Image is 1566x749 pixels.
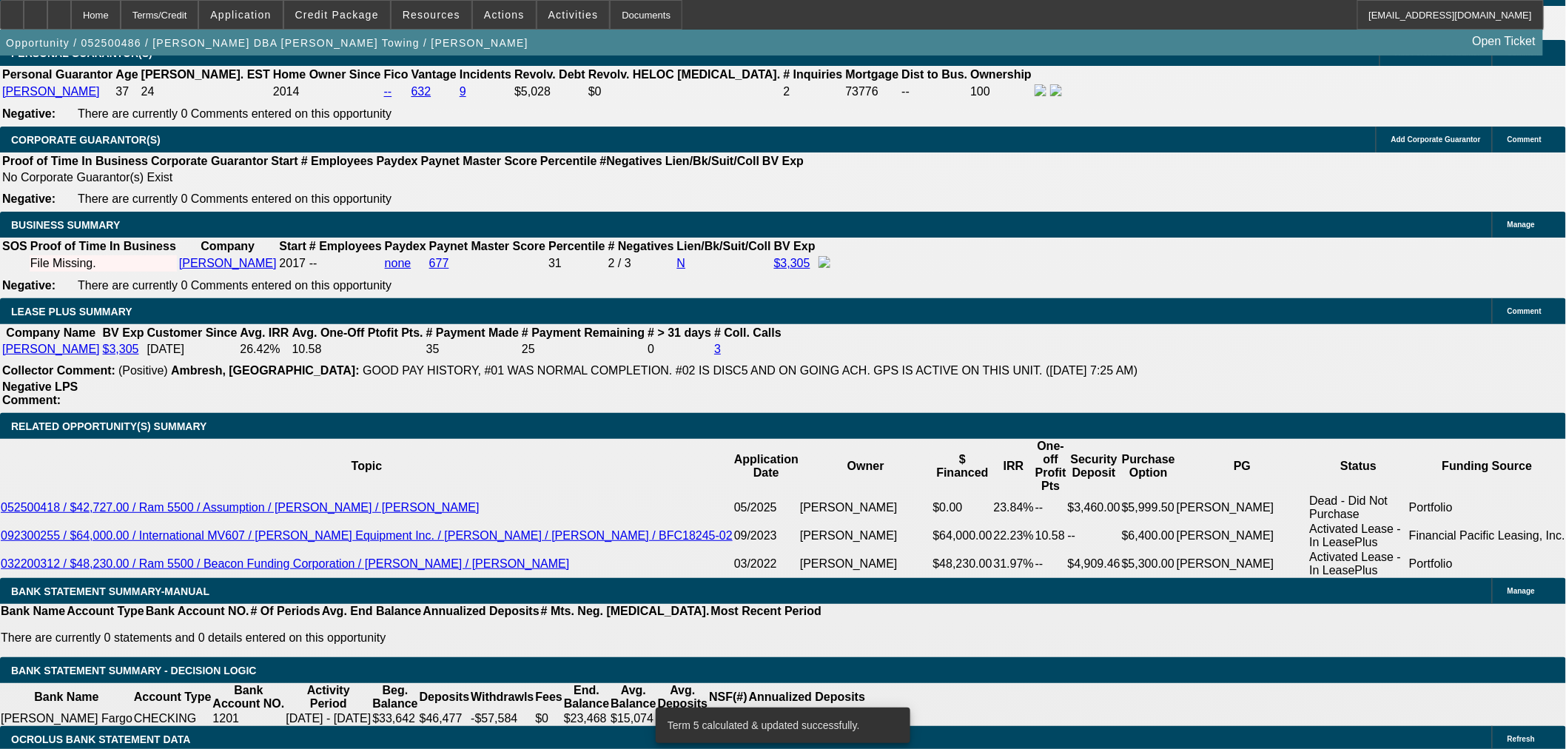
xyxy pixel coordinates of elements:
span: Manage [1508,221,1535,229]
b: Avg. IRR [240,326,289,339]
span: BANK STATEMENT SUMMARY-MANUAL [11,585,209,597]
b: Revolv. Debt [514,68,585,81]
b: Avg. One-Off Ptofit Pts. [292,326,423,339]
th: Deposits [419,683,471,711]
img: facebook-icon.png [819,256,830,268]
td: 31.97% [993,550,1035,578]
td: [PERSON_NAME] [799,550,932,578]
td: 09/2023 [733,522,799,550]
th: Account Type [66,604,145,619]
b: # Employees [309,240,382,252]
b: # > 31 days [648,326,711,339]
th: Proof of Time In Business [30,239,177,254]
td: CHECKING [133,711,212,726]
a: [PERSON_NAME] [179,257,277,269]
td: $3,460.00 [1067,494,1121,522]
span: There are currently 0 Comments entered on this opportunity [78,192,391,205]
td: 23.84% [993,494,1035,522]
td: Dead - Did Not Purchase [1309,494,1409,522]
span: Activities [548,9,599,21]
td: No Corporate Guarantor(s) Exist [1,170,810,185]
b: Negative: [2,279,56,292]
span: There are currently 0 Comments entered on this opportunity [78,107,391,120]
a: none [385,257,411,269]
span: There are currently 0 Comments entered on this opportunity [78,279,391,292]
td: $46,477 [419,711,471,726]
th: Withdrawls [470,683,534,711]
td: 0 [647,342,712,357]
span: CORPORATE GUARANTOR(S) [11,134,161,146]
b: # Employees [301,155,374,167]
th: Bank Account NO. [212,683,285,711]
button: Application [199,1,282,29]
button: Actions [473,1,536,29]
div: File Missing. [30,257,176,270]
b: Customer Since [147,326,238,339]
a: [PERSON_NAME] [2,343,100,355]
span: GOOD PAY HISTORY, #01 WAS NORMAL COMPLETION. #02 IS DISC5 AND ON GOING ACH. GPS IS ACTIVE ON THIS... [363,364,1137,377]
b: Ambresh, [GEOGRAPHIC_DATA]: [171,364,360,377]
td: Portfolio [1408,494,1566,522]
th: Beg. Balance [372,683,418,711]
b: Company Name [6,326,95,339]
b: # Coll. Calls [714,326,782,339]
b: Company [201,240,255,252]
b: Paydex [377,155,418,167]
b: Incidents [460,68,511,81]
th: # Of Periods [250,604,321,619]
b: Ownership [970,68,1032,81]
span: Credit Package [295,9,379,21]
td: Activated Lease - In LeasePlus [1309,550,1409,578]
th: $ Financed [932,439,993,494]
th: Most Recent Period [710,604,822,619]
span: 2014 [273,85,300,98]
td: Portfolio [1408,550,1566,578]
td: [PERSON_NAME] [799,494,932,522]
b: Negative: [2,192,56,205]
span: Comment [1508,307,1542,315]
td: 2017 [278,255,306,272]
td: 03/2022 [733,550,799,578]
td: $15,074 [610,711,656,726]
a: 632 [411,85,431,98]
b: #Negatives [600,155,663,167]
div: Term 5 calculated & updated successfully. [656,708,904,743]
th: End. Balance [563,683,610,711]
span: Actions [484,9,525,21]
a: $3,305 [103,343,139,355]
a: -- [384,85,392,98]
span: Resources [403,9,460,21]
span: Refresh [1508,735,1535,743]
b: Negative LPS Comment: [2,380,78,406]
div: 31 [548,257,605,270]
td: -- [1035,550,1067,578]
th: SOS [1,239,28,254]
b: Collector Comment: [2,364,115,377]
th: IRR [993,439,1035,494]
b: BV Exp [103,326,144,339]
td: -- [1035,494,1067,522]
th: Account Type [133,683,212,711]
td: $0.00 [932,494,993,522]
span: Comment [1508,135,1542,144]
b: Paydex [385,240,426,252]
td: Activated Lease - In LeasePlus [1309,522,1409,550]
td: 37 [115,84,138,100]
b: Paynet Master Score [421,155,537,167]
b: Corporate Guarantor [151,155,268,167]
b: Personal Guarantor [2,68,112,81]
b: Age [115,68,138,81]
b: Fico [384,68,409,81]
b: Mortgage [846,68,899,81]
a: Open Ticket [1467,29,1542,54]
td: 22.23% [993,522,1035,550]
th: Annualized Deposits [422,604,540,619]
b: Start [271,155,298,167]
td: $48,230.00 [932,550,993,578]
th: Owner [799,439,932,494]
b: Start [279,240,306,252]
span: BUSINESS SUMMARY [11,219,120,231]
button: Activities [537,1,610,29]
span: OCROLUS BANK STATEMENT DATA [11,733,190,745]
th: PG [1176,439,1309,494]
